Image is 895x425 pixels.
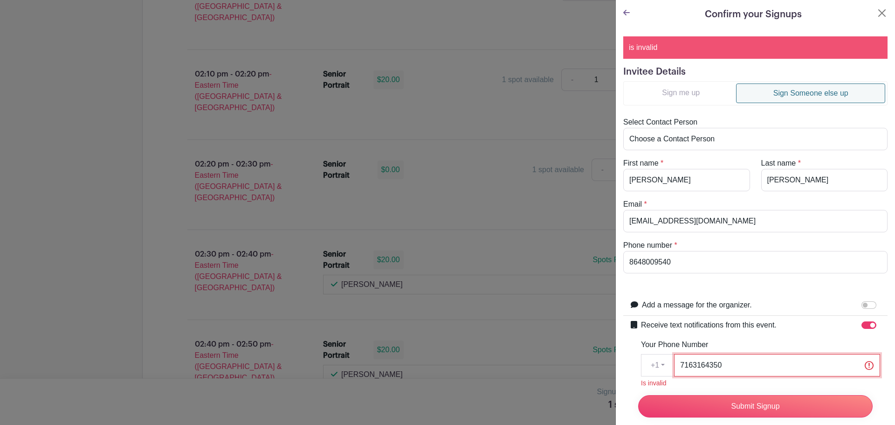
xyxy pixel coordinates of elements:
h5: Invitee Details [623,66,888,77]
label: Your Phone Number [641,339,708,350]
label: First name [623,158,659,169]
input: Submit Signup [638,395,873,418]
div: Is invalid [641,378,880,388]
a: Sign me up [626,84,736,102]
label: Email [623,199,642,210]
h5: Confirm your Signups [705,7,802,21]
div: is invalid [623,36,888,59]
label: Add a message for the organizer. [642,300,752,311]
label: Select Contact Person [623,117,697,128]
label: Last name [761,158,796,169]
button: Close [876,7,888,19]
label: Phone number [623,240,672,251]
label: Receive text notifications from this event. [641,320,777,331]
a: Sign Someone else up [736,84,885,103]
button: +1 [641,354,675,376]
